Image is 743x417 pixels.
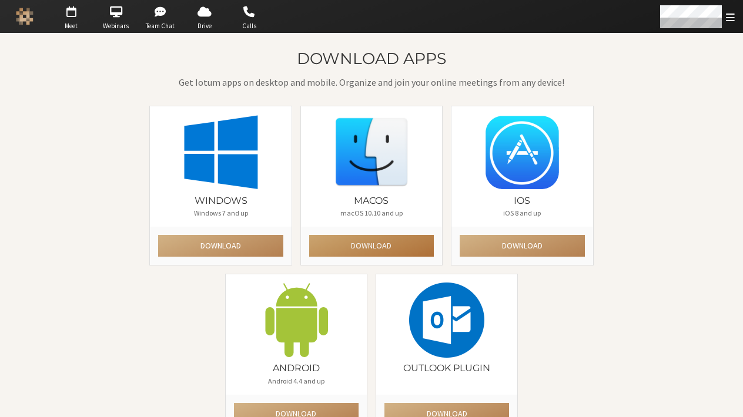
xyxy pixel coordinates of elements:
img: [object Object] [334,115,409,190]
span: Webinars [95,21,136,31]
span: Team Chat [140,21,181,31]
span: Meet [51,21,92,31]
button: Download [309,235,434,257]
span: Calls [229,21,270,31]
p: iOS 8 and up [460,208,584,218]
button: Download [158,235,283,257]
p: Get Iotum apps on desktop and mobile. Organize and join your online meetings from any device! [149,75,593,89]
h4: Windows [158,196,283,206]
h2: Download apps [149,50,593,67]
img: [object Object] [259,283,334,358]
iframe: Chat [714,386,734,409]
p: Windows 7 and up [158,208,283,218]
h4: iOS [460,196,584,206]
p: Android 4.4 and up [234,376,359,386]
img: [object Object] [183,115,259,190]
img: [object Object] [409,283,484,358]
h4: Android [234,363,359,374]
h4: macOS [309,196,434,206]
p: macOS 10.10 and up [309,208,434,218]
img: [object Object] [484,115,560,190]
img: Iotum [16,8,34,25]
span: Drive [184,21,225,31]
h4: Outlook plugin [384,363,509,374]
button: Download [460,235,584,257]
